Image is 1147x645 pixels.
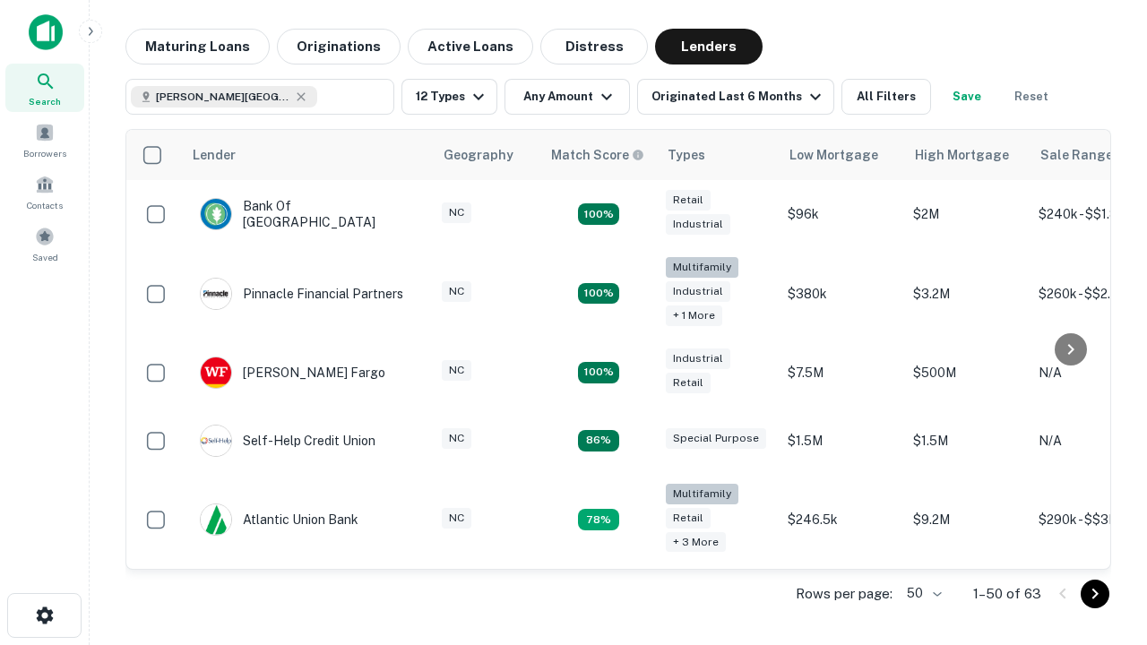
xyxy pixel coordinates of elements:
[1040,144,1113,166] div: Sale Range
[200,278,403,310] div: Pinnacle Financial Partners
[841,79,931,115] button: All Filters
[540,29,648,64] button: Distress
[655,29,763,64] button: Lenders
[401,79,497,115] button: 12 Types
[666,305,722,326] div: + 1 more
[900,580,944,606] div: 50
[904,180,1030,248] td: $2M
[578,509,619,530] div: Matching Properties: 10, hasApolloMatch: undefined
[200,425,375,457] div: Self-help Credit Union
[442,508,471,529] div: NC
[779,339,904,407] td: $7.5M
[578,203,619,225] div: Matching Properties: 15, hasApolloMatch: undefined
[578,283,619,305] div: Matching Properties: 23, hasApolloMatch: undefined
[1081,580,1109,608] button: Go to next page
[5,116,84,164] a: Borrowers
[666,348,730,369] div: Industrial
[904,407,1030,475] td: $1.5M
[23,146,66,160] span: Borrowers
[444,144,513,166] div: Geography
[201,426,231,456] img: picture
[27,198,63,212] span: Contacts
[657,130,779,180] th: Types
[938,79,996,115] button: Save your search to get updates of matches that match your search criteria.
[666,281,730,302] div: Industrial
[578,362,619,383] div: Matching Properties: 14, hasApolloMatch: undefined
[779,248,904,339] td: $380k
[1003,79,1060,115] button: Reset
[505,79,630,115] button: Any Amount
[32,250,58,264] span: Saved
[666,190,711,211] div: Retail
[666,214,730,235] div: Industrial
[29,94,61,108] span: Search
[666,257,738,278] div: Multifamily
[1057,444,1147,530] iframe: Chat Widget
[666,484,738,504] div: Multifamily
[277,29,401,64] button: Originations
[666,532,726,553] div: + 3 more
[201,357,231,388] img: picture
[540,130,657,180] th: Capitalize uses an advanced AI algorithm to match your search with the best lender. The match sco...
[904,339,1030,407] td: $500M
[779,130,904,180] th: Low Mortgage
[433,130,540,180] th: Geography
[666,373,711,393] div: Retail
[29,14,63,50] img: capitalize-icon.png
[5,168,84,216] a: Contacts
[442,360,471,381] div: NC
[5,64,84,112] a: Search
[201,199,231,229] img: picture
[156,89,290,105] span: [PERSON_NAME][GEOGRAPHIC_DATA], [GEOGRAPHIC_DATA]
[182,130,433,180] th: Lender
[578,430,619,451] div: Matching Properties: 11, hasApolloMatch: undefined
[973,583,1041,605] p: 1–50 of 63
[904,130,1030,180] th: High Mortgage
[551,145,641,165] h6: Match Score
[442,281,471,302] div: NC
[125,29,270,64] button: Maturing Loans
[789,144,878,166] div: Low Mortgage
[193,144,236,166] div: Lender
[904,248,1030,339] td: $3.2M
[201,279,231,309] img: picture
[779,180,904,248] td: $96k
[200,357,385,389] div: [PERSON_NAME] Fargo
[796,583,893,605] p: Rows per page:
[666,428,766,449] div: Special Purpose
[779,475,904,565] td: $246.5k
[408,29,533,64] button: Active Loans
[201,504,231,535] img: picture
[442,202,471,223] div: NC
[904,475,1030,565] td: $9.2M
[915,144,1009,166] div: High Mortgage
[666,508,711,529] div: Retail
[651,86,826,107] div: Originated Last 6 Months
[551,145,644,165] div: Capitalize uses an advanced AI algorithm to match your search with the best lender. The match sco...
[442,428,471,449] div: NC
[200,503,358,536] div: Atlantic Union Bank
[637,79,834,115] button: Originated Last 6 Months
[779,407,904,475] td: $1.5M
[5,219,84,268] a: Saved
[200,198,415,230] div: Bank Of [GEOGRAPHIC_DATA]
[668,144,705,166] div: Types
